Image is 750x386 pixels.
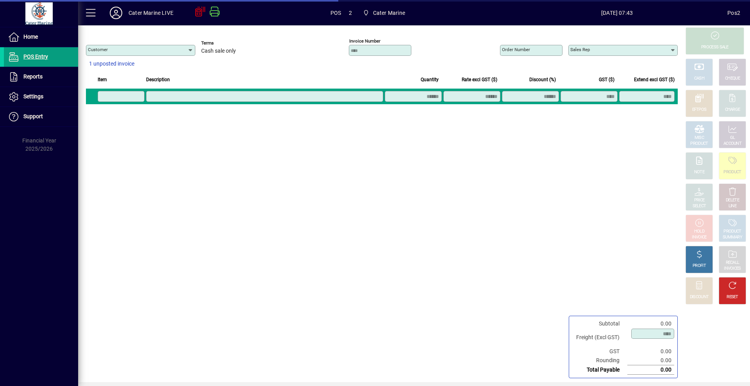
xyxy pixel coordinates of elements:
span: Settings [23,93,43,100]
mat-label: Customer [88,47,108,52]
div: PROFIT [693,263,706,269]
div: RECALL [726,260,739,266]
div: Cater Marine LIVE [129,7,173,19]
div: GL [730,135,735,141]
span: 2 [349,7,352,19]
span: GST ($) [599,75,614,84]
div: HOLD [694,229,704,235]
div: ACCOUNT [723,141,741,147]
mat-label: Sales rep [570,47,590,52]
div: EFTPOS [692,107,707,113]
td: 0.00 [627,356,674,365]
span: Item [98,75,107,84]
span: 1 unposted invoice [89,60,134,68]
span: Reports [23,73,43,80]
td: 0.00 [627,347,674,356]
span: Terms [201,41,248,46]
span: POS Entry [23,53,48,60]
span: Home [23,34,38,40]
span: Cater Marine [360,6,408,20]
div: SUMMARY [723,235,742,240]
td: 0.00 [627,319,674,328]
div: PRODUCT [690,141,708,147]
a: Support [4,107,78,126]
div: PRICE [694,197,705,203]
div: Pos2 [727,7,740,19]
button: Profile [104,6,129,20]
div: CHEQUE [725,76,740,82]
td: Freight (Excl GST) [572,328,627,347]
td: Total Payable [572,365,627,375]
td: Subtotal [572,319,627,328]
span: Extend excl GST ($) [634,75,675,84]
a: Reports [4,67,78,87]
mat-label: Invoice number [349,38,380,44]
a: Settings [4,87,78,107]
span: Cater Marine [373,7,405,19]
div: PRODUCT [723,229,741,235]
div: PRODUCT [723,169,741,175]
div: INVOICE [692,235,706,240]
td: 0.00 [627,365,674,375]
td: GST [572,347,627,356]
div: CASH [694,76,704,82]
span: Rate excl GST ($) [462,75,497,84]
div: LINE [729,203,736,209]
span: Discount (%) [529,75,556,84]
div: DISCOUNT [690,294,709,300]
span: Description [146,75,170,84]
div: PROCESS SALE [701,44,729,50]
div: DELETE [726,197,739,203]
div: NOTE [694,169,704,175]
a: Home [4,27,78,47]
div: MISC [695,135,704,141]
div: SELECT [693,203,706,209]
span: Cash sale only [201,48,236,54]
span: POS [330,7,341,19]
span: Quantity [421,75,439,84]
div: RESET [727,294,738,300]
div: INVOICES [724,266,741,272]
div: CHARGE [725,107,740,113]
td: Rounding [572,356,627,365]
button: 1 unposted invoice [86,57,137,71]
span: Support [23,113,43,119]
mat-label: Order number [502,47,530,52]
span: [DATE] 07:43 [507,7,727,19]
